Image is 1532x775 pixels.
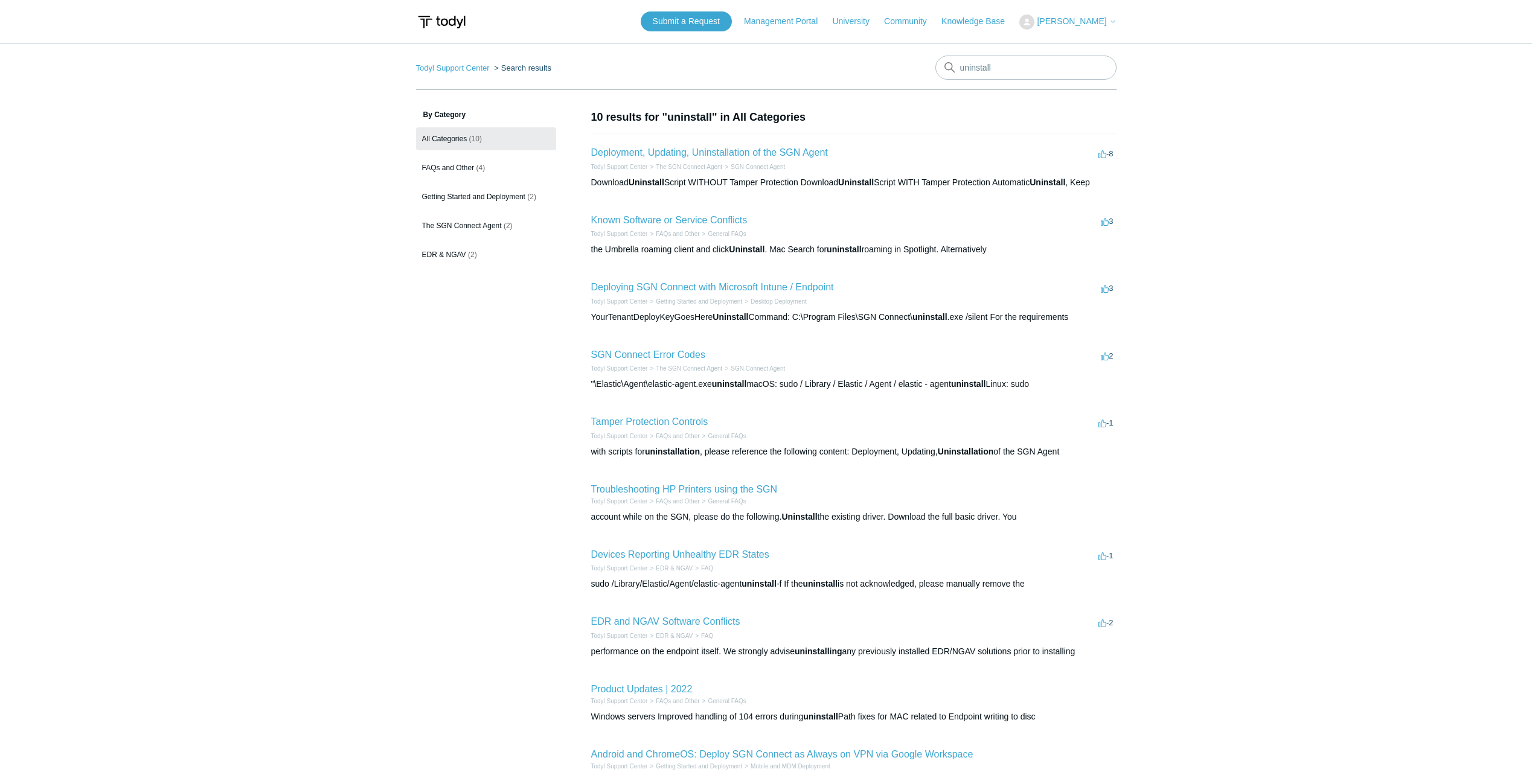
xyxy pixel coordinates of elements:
[713,312,748,322] em: Uninstall
[708,698,746,704] a: General FAQs
[832,15,881,28] a: University
[708,433,746,439] a: General FAQs
[700,229,746,238] li: General FAQs
[656,763,742,770] a: Getting Started and Deployment
[591,498,648,505] a: Todyl Support Center
[647,564,693,573] li: EDR & NGAV
[708,231,746,237] a: General FAQs
[700,432,746,441] li: General FAQs
[591,511,1117,523] div: account while on the SGN, please do the following. the existing driver. Download the full basic d...
[700,497,746,506] li: General FAQs
[591,231,648,237] a: Todyl Support Center
[591,215,748,225] a: Known Software or Service Conflicts
[656,498,699,505] a: FAQs and Other
[751,763,830,770] a: Mobile and MDM Deployment
[731,164,785,170] a: SGN Connect Agent
[647,297,742,306] li: Getting Started and Deployment
[1098,149,1114,158] span: -8
[722,364,785,373] li: SGN Connect Agent
[591,564,648,573] li: Todyl Support Center
[591,416,708,427] a: Tamper Protection Controls
[591,433,648,439] a: Todyl Support Center
[701,633,713,639] a: FAQ
[591,311,1117,324] div: YourTenantDeployKeyGoesHere Command: C:\Program Files\SGN Connect\ .exe /silent For the requirements
[838,177,874,187] em: Uninstall
[1098,618,1114,627] span: -2
[656,164,722,170] a: The SGN Connect Agent
[647,631,693,640] li: EDR & NGAV
[591,549,769,560] a: Devices Reporting Unhealthy EDR States
[1101,217,1113,226] span: 3
[1098,551,1114,560] span: -1
[591,710,1117,723] div: Windows servers Improved handling of 104 errors during Path fixes for MAC related to Endpoint wri...
[803,579,838,588] em: uninstall
[469,135,482,143] span: (10)
[591,616,740,627] a: EDR and NGAV Software Conflicts
[591,162,648,171] li: Todyl Support Center
[742,762,830,771] li: Mobile and MDM Deployment
[591,578,1117,590] div: sudo /Library/Elastic/Agent/elastic-agent -f If the is not acknowledged, please manually remove the
[591,243,1117,256] div: the Umbrella roaming client and click . Mac Search for roaming in Spotlight. Alternatively
[591,631,648,640] li: Todyl Support Center
[591,109,1117,126] h1: 10 results for "uninstall" in All Categories
[591,349,705,360] a: SGN Connect Error Codes
[591,147,828,158] a: Deployment, Updating, Uninstallation of the SGN Agent
[527,193,536,201] span: (2)
[591,645,1117,658] div: performance on the endpoint itself. We strongly advise any previously installed EDR/NGAV solution...
[591,378,1117,391] div: "\Elastic\Agent\elastic-agent.exe macOS: sudo / Library / Elastic / Agent / elastic - agent Linux...
[416,127,556,150] a: All Categories (10)
[700,697,746,706] li: General FAQs
[647,497,699,506] li: FAQs and Other
[416,156,556,179] a: FAQs and Other (4)
[1098,418,1114,427] span: -1
[1101,351,1113,360] span: 2
[795,646,842,656] em: uninstalling
[1037,16,1106,26] span: [PERSON_NAME]
[647,762,742,771] li: Getting Started and Deployment
[729,244,764,254] em: Uninstall
[647,162,722,171] li: The SGN Connect Agent
[751,298,807,305] a: Desktop Deployment
[591,364,648,373] li: Todyl Support Center
[504,222,513,230] span: (2)
[656,633,693,639] a: EDR & NGAV
[708,498,746,505] a: General FAQs
[591,229,648,238] li: Todyl Support Center
[693,631,713,640] li: FAQ
[701,565,713,572] a: FAQ
[712,379,747,389] em: uninstall
[1019,14,1116,30] button: [PERSON_NAME]
[656,231,699,237] a: FAQs and Other
[591,297,648,306] li: Todyl Support Center
[693,564,713,573] li: FAQ
[591,298,648,305] a: Todyl Support Center
[591,176,1117,189] div: Download Script WITHOUT Tamper Protection Download Script WITH Tamper Protection Automatic , Keep
[647,229,699,238] li: FAQs and Other
[827,244,862,254] em: uninstall
[645,447,700,456] em: uninstallation
[656,433,699,439] a: FAQs and Other
[422,193,525,201] span: Getting Started and Deployment
[591,432,648,441] li: Todyl Support Center
[591,763,648,770] a: Todyl Support Center
[591,445,1117,458] div: with scripts for , please reference the following content: Deployment, Updating, of the SGN Agent
[591,497,648,506] li: Todyl Support Center
[912,312,947,322] em: uninstall
[1101,284,1113,293] span: 3
[803,712,838,721] em: uninstall
[629,177,664,187] em: Uninstall
[416,214,556,237] a: The SGN Connect Agent (2)
[647,432,699,441] li: FAQs and Other
[656,298,742,305] a: Getting Started and Deployment
[416,63,492,72] li: Todyl Support Center
[656,565,693,572] a: EDR & NGAV
[731,365,785,372] a: SGN Connect Agent
[591,698,648,704] a: Todyl Support Center
[422,222,502,230] span: The SGN Connect Agent
[422,135,467,143] span: All Categories
[591,749,973,759] a: Android and ChromeOS: Deploy SGN Connect as Always on VPN via Google Workspace
[781,512,817,521] em: Uninstall
[647,697,699,706] li: FAQs and Other
[1030,177,1065,187] em: Uninstall
[422,164,475,172] span: FAQs and Other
